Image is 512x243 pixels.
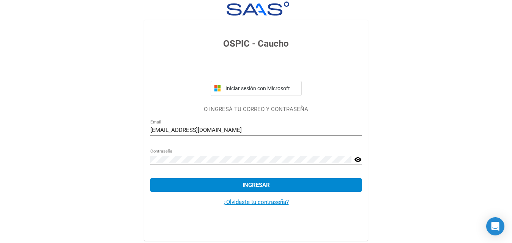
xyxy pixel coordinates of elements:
[243,182,270,188] span: Ingresar
[211,81,302,96] button: Iniciar sesión con Microsoft
[224,85,298,91] span: Iniciar sesión con Microsoft
[150,105,362,114] p: O INGRESÁ TU CORREO Y CONTRASEÑA
[150,178,362,192] button: Ingresar
[150,37,362,50] h3: OSPIC - Caucho
[224,199,289,205] a: ¿Olvidaste tu contraseña?
[486,217,504,235] div: Open Intercom Messenger
[207,59,306,75] iframe: Botón Iniciar sesión con Google
[354,155,362,164] mat-icon: visibility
